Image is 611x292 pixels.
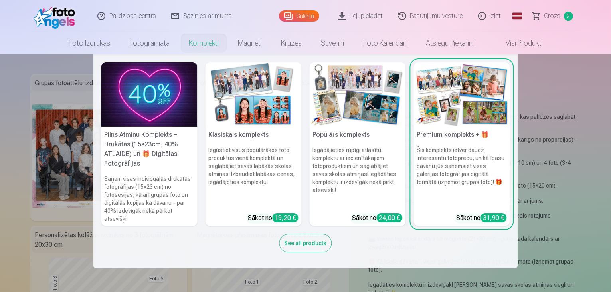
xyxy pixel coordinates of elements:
h5: Premium komplekts + 🎁 [414,127,510,143]
a: Visi produkti [483,32,552,54]
span: 2 [564,12,573,21]
div: Sākot no [248,213,299,223]
img: /fa1 [34,3,79,29]
a: Krūzes [271,32,311,54]
a: Galerija [279,10,319,22]
h5: Klasiskais komplekts [206,127,302,143]
h5: Populārs komplekts [310,127,406,143]
h6: Šis komplekts ietver daudz interesantu fotopreču, un kā īpašu dāvanu jūs saņemsiet visas galerija... [414,143,510,210]
span: Grozs [544,11,561,21]
img: Klasiskais komplekts [206,62,302,127]
div: 24,00 € [377,213,403,222]
a: Klasiskais komplektsKlasiskais komplektsIegūstiet visus populārākos foto produktus vienā komplekt... [206,62,302,226]
a: Atslēgu piekariņi [416,32,483,54]
a: Populārs komplektsPopulārs komplektsIegādājieties rūpīgi atlasītu komplektu ar iecienītākajiem fo... [310,62,406,226]
a: Foto kalendāri [354,32,416,54]
h6: Saņem visas individuālās drukātās fotogrāfijas (15×23 cm) no fotosesijas, kā arī grupas foto un d... [101,172,198,226]
a: Komplekti [179,32,228,54]
a: Premium komplekts + 🎁 Premium komplekts + 🎁Šis komplekts ietver daudz interesantu fotopreču, un k... [414,62,510,226]
div: 31,90 € [481,213,507,222]
a: Foto izdrukas [59,32,120,54]
h5: Pilns Atmiņu Komplekts – Drukātas (15×23cm, 40% ATLAIDE) un 🎁 Digitālas Fotogrāfijas [101,127,198,172]
div: See all products [279,234,332,252]
a: See all products [279,238,332,247]
img: Pilns Atmiņu Komplekts – Drukātas (15×23cm, 40% ATLAIDE) un 🎁 Digitālas Fotogrāfijas [101,62,198,127]
img: Premium komplekts + 🎁 [414,62,510,127]
a: Pilns Atmiņu Komplekts – Drukātas (15×23cm, 40% ATLAIDE) un 🎁 Digitālas Fotogrāfijas Pilns Atmiņu... [101,62,198,226]
a: Fotogrāmata [120,32,179,54]
div: Sākot no [457,213,507,223]
div: Sākot no [352,213,403,223]
img: Populārs komplekts [310,62,406,127]
a: Magnēti [228,32,271,54]
div: 19,20 € [273,213,299,222]
h6: Iegūstiet visus populārākos foto produktus vienā komplektā un saglabājiet savas labākās skolas at... [206,143,302,210]
h6: Iegādājieties rūpīgi atlasītu komplektu ar iecienītākajiem fotoproduktiem un saglabājiet savas sk... [310,143,406,210]
a: Suvenīri [311,32,354,54]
